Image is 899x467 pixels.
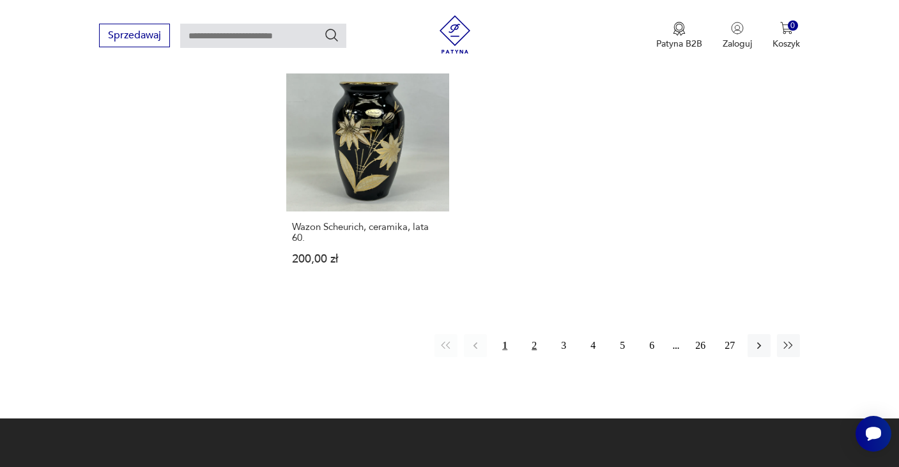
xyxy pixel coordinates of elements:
[718,334,741,357] button: 27
[581,334,604,357] button: 4
[723,38,752,50] p: Zaloguj
[99,32,170,41] a: Sprzedawaj
[689,334,712,357] button: 26
[673,22,686,36] img: Ikona medalu
[292,222,443,243] h3: Wazon Scheurich, ceramika, lata 60.
[731,22,744,34] img: Ikonka użytkownika
[656,22,702,50] button: Patyna B2B
[788,20,799,31] div: 0
[292,254,443,264] p: 200,00 zł
[640,334,663,357] button: 6
[723,22,752,50] button: Zaloguj
[780,22,793,34] img: Ikona koszyka
[286,49,449,289] a: Wazon Scheurich, ceramika, lata 60.Wazon Scheurich, ceramika, lata 60.200,00 zł
[656,22,702,50] a: Ikona medaluPatyna B2B
[772,38,800,50] p: Koszyk
[493,334,516,357] button: 1
[436,15,474,54] img: Patyna - sklep z meblami i dekoracjami vintage
[523,334,546,357] button: 2
[772,22,800,50] button: 0Koszyk
[856,416,891,452] iframe: Smartsupp widget button
[99,24,170,47] button: Sprzedawaj
[552,334,575,357] button: 3
[656,38,702,50] p: Patyna B2B
[611,334,634,357] button: 5
[324,27,339,43] button: Szukaj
